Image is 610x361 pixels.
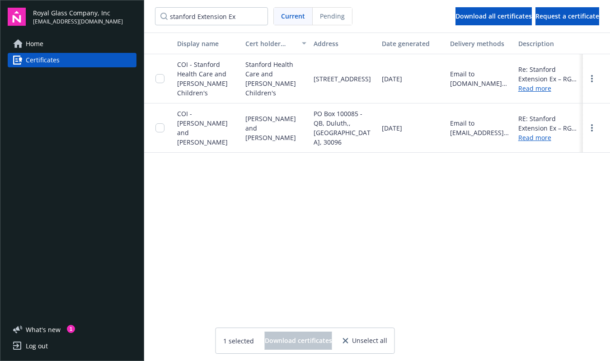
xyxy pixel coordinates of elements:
[155,74,164,83] input: Toggle Row Selected
[26,37,43,51] span: Home
[518,114,579,133] div: RE: Stanford Extension Ex – RGC Job #240018 - Reference Number: 16078503 *OCIP Project - Coverage...
[155,7,268,25] input: Filter certificates...
[245,39,296,48] div: Cert holder name
[33,8,123,18] span: Royal Glass Company, Inc
[8,325,75,334] button: What's new1
[455,8,532,25] div: Download all certificates
[67,324,75,332] div: 1
[265,332,332,350] button: Download certificates
[26,325,61,334] span: What ' s new
[177,60,228,97] span: COI - Stanford Health Care and [PERSON_NAME] Children's
[314,39,375,48] div: Address
[310,33,378,54] button: Address
[320,11,345,21] span: Pending
[242,33,310,54] button: Cert holder name
[518,39,579,48] div: Description
[26,339,48,353] div: Log out
[314,74,371,84] span: [STREET_ADDRESS]
[33,18,123,26] span: [EMAIL_ADDRESS][DOMAIN_NAME]
[155,123,164,132] input: Toggle Row Selected
[8,53,136,67] a: Certificates
[382,39,443,48] div: Date generated
[587,122,597,133] a: more
[515,33,583,54] button: Description
[446,33,515,54] button: Delivery methods
[352,338,387,344] span: Unselect all
[382,123,402,133] span: [DATE]
[33,8,136,26] button: Royal Glass Company, Inc[EMAIL_ADDRESS][DOMAIN_NAME]
[281,11,305,21] span: Current
[265,336,332,345] span: Download certificates
[8,8,26,26] img: navigator-logo.svg
[343,332,387,350] button: Unselect all
[382,74,402,84] span: [DATE]
[535,12,599,20] span: Request a certificate
[518,84,579,93] a: Read more
[245,114,306,142] span: [PERSON_NAME] and [PERSON_NAME]
[26,53,60,67] span: Certificates
[177,39,238,48] div: Display name
[223,336,254,346] span: 1 selected
[455,7,532,25] button: Download all certificates
[518,65,579,84] div: Re: Stanford Extension Ex – RGC Job #240018; POD E - Extension - General Bed Renovation 570000049...
[378,33,446,54] button: Date generated
[8,37,136,51] a: Home
[450,118,511,137] div: Email to [EMAIL_ADDRESS][DOMAIN_NAME]
[313,8,352,25] span: Pending
[174,33,242,54] button: Display name
[177,109,228,146] span: COI - [PERSON_NAME] and [PERSON_NAME]
[450,39,511,48] div: Delivery methods
[535,7,599,25] button: Request a certificate
[587,73,597,84] a: more
[450,69,511,88] div: Email to [DOMAIN_NAME][EMAIL_ADDRESS][DOMAIN_NAME]
[518,133,579,142] a: Read more
[245,60,306,98] span: Stanford Health Care and [PERSON_NAME] Children's
[314,109,375,147] span: PO Box 100085 - QB, Duluth,, [GEOGRAPHIC_DATA], 30096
